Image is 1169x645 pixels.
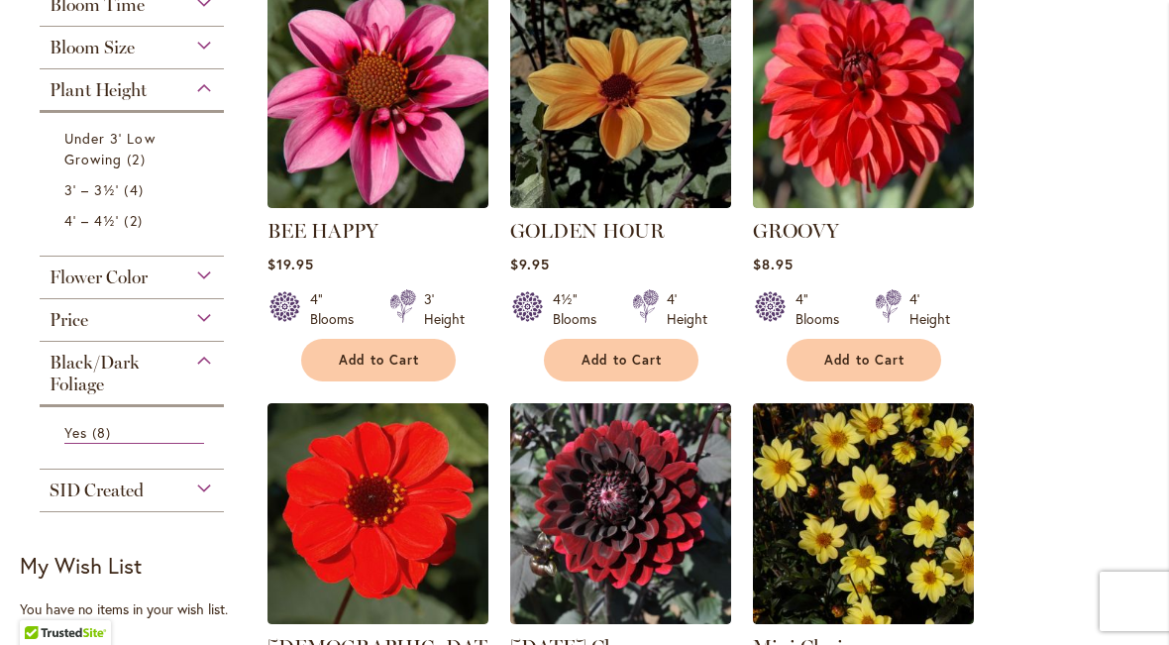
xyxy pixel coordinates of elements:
iframe: Launch Accessibility Center [15,575,70,630]
span: Add to Cart [824,352,905,369]
span: Under 3' Low Growing [64,129,156,168]
div: 4½" Blooms [553,289,608,329]
span: Flower Color [50,267,148,288]
button: Add to Cart [301,339,456,381]
span: Add to Cart [582,352,663,369]
a: Under 3' Low Growing 2 [64,128,204,169]
a: GOLDEN HOUR [510,219,665,243]
img: Mini Clarion [753,403,974,624]
div: 4" Blooms [310,289,366,329]
span: Bloom Size [50,37,135,58]
span: 2 [124,210,147,231]
div: 4' Height [667,289,707,329]
span: Plant Height [50,79,147,101]
span: 2 [127,149,150,169]
span: 4' – 4½' [64,211,119,230]
a: Yes 8 [64,422,204,444]
img: JAPANESE BISHOP [267,403,488,624]
div: You have no items in your wish list. [20,599,256,619]
div: 4" Blooms [796,289,851,329]
span: $19.95 [267,255,314,273]
span: 3' – 3½' [64,180,119,199]
a: 3' – 3½' 4 [64,179,204,200]
span: 4 [124,179,148,200]
span: Black/Dark Foliage [50,352,140,395]
a: Mini Clarion [753,609,974,628]
strong: My Wish List [20,551,142,580]
div: 4' Height [909,289,950,329]
a: BEE HAPPY [267,193,488,212]
a: GROOVY [753,193,974,212]
span: SID Created [50,480,144,501]
button: Add to Cart [544,339,698,381]
a: BEE HAPPY [267,219,378,243]
a: JAPANESE BISHOP [267,609,488,628]
span: 8 [92,422,116,443]
img: Karma Choc [510,403,731,624]
span: Price [50,309,88,331]
div: 3' Height [424,289,465,329]
button: Add to Cart [787,339,941,381]
a: GROOVY [753,219,839,243]
a: Golden Hour [510,193,731,212]
span: $8.95 [753,255,794,273]
span: $9.95 [510,255,550,273]
span: Yes [64,423,87,442]
a: Karma Choc [510,609,731,628]
a: 4' – 4½' 2 [64,210,204,231]
span: Add to Cart [339,352,420,369]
